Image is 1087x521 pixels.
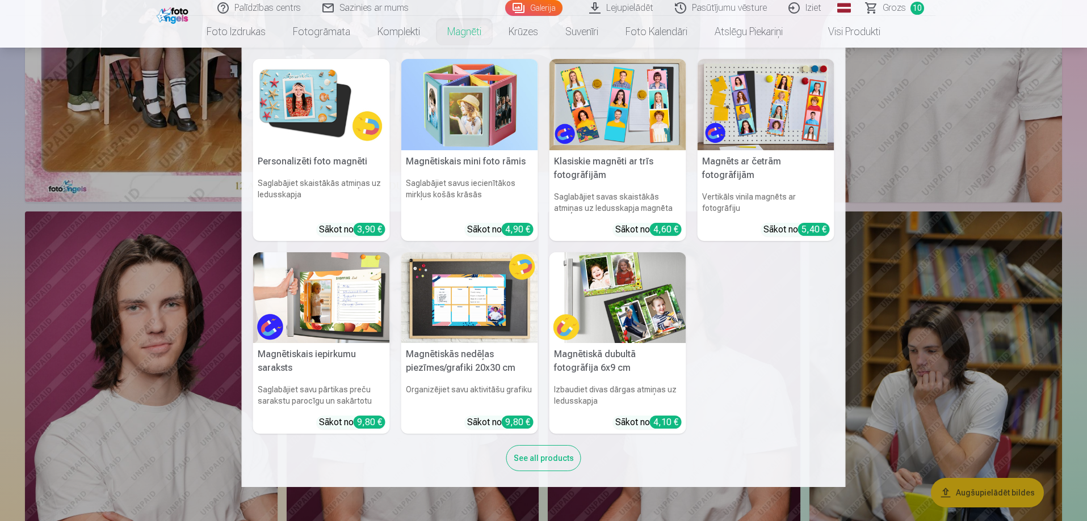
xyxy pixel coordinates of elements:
a: Magnēts ar četrām fotogrāfijāmMagnēts ar četrām fotogrāfijāmVertikāls vinila magnēts ar fotogrāfi... [698,59,834,241]
h5: Magnēts ar četrām fotogrāfijām [698,150,834,187]
h6: Izbaudiet divas dārgas atmiņas uz ledusskapja [549,379,686,411]
a: Magnētiskais mini foto rāmisMagnētiskais mini foto rāmisSaglabājiet savus iecienītākos mirkļus ko... [401,59,538,241]
span: Grozs [883,1,906,15]
h5: Magnētiskais iepirkumu saraksts [253,343,390,379]
h5: Magnētiskā dubultā fotogrāfija 6x9 cm [549,343,686,379]
div: 4,10 € [650,416,682,429]
img: Personalizēti foto magnēti [253,59,390,150]
a: Magnētiskais iepirkumu sarakstsMagnētiskais iepirkumu sarakstsSaglabājiet savu pārtikas preču sar... [253,252,390,434]
h6: Saglabājiet savas skaistākās atmiņas uz ledusskapja magnēta [549,187,686,218]
img: Magnētiskais mini foto rāmis [401,59,538,150]
h5: Magnētiskās nedēļas piezīmes/grafiki 20x30 cm [401,343,538,379]
a: Atslēgu piekariņi [701,16,796,48]
a: Magnētiskās nedēļas piezīmes/grafiki 20x30 cmMagnētiskās nedēļas piezīmes/grafiki 20x30 cmOrganiz... [401,252,538,434]
a: Krūzes [495,16,552,48]
div: 9,80 € [354,416,385,429]
div: Sākot no [319,223,385,236]
a: Foto izdrukas [193,16,279,48]
div: 5,40 € [798,223,830,236]
div: See all products [506,445,581,471]
div: Sākot no [467,223,534,236]
div: Sākot no [763,223,830,236]
h6: Saglabājiet savu pārtikas preču sarakstu parocīgu un sakārtotu [253,379,390,411]
img: Magnētiskās nedēļas piezīmes/grafiki 20x30 cm [401,252,538,344]
h6: Vertikāls vinila magnēts ar fotogrāfiju [698,187,834,218]
a: Suvenīri [552,16,612,48]
h6: Saglabājiet skaistākās atmiņas uz ledusskapja [253,173,390,218]
a: Fotogrāmata [279,16,364,48]
div: Sākot no [615,223,682,236]
span: 10 [910,2,924,15]
a: Klasiskie magnēti ar trīs fotogrāfijāmKlasiskie magnēti ar trīs fotogrāfijāmSaglabājiet savas ska... [549,59,686,241]
img: /fa1 [157,5,191,24]
div: 4,90 € [502,223,534,236]
h6: Saglabājiet savus iecienītākos mirkļus košās krāsās [401,173,538,218]
div: 4,60 € [650,223,682,236]
a: Magnēti [434,16,495,48]
a: See all products [506,451,581,463]
img: Klasiskie magnēti ar trīs fotogrāfijām [549,59,686,150]
h5: Magnētiskais mini foto rāmis [401,150,538,173]
div: 9,80 € [502,416,534,429]
h5: Personalizēti foto magnēti [253,150,390,173]
a: Komplekti [364,16,434,48]
div: Sākot no [615,416,682,429]
a: Magnētiskā dubultā fotogrāfija 6x9 cmMagnētiskā dubultā fotogrāfija 6x9 cmIzbaudiet divas dārgas ... [549,252,686,434]
h5: Klasiskie magnēti ar trīs fotogrāfijām [549,150,686,187]
h6: Organizējiet savu aktivitāšu grafiku [401,379,538,411]
img: Magnētiskais iepirkumu saraksts [253,252,390,344]
img: Magnētiskā dubultā fotogrāfija 6x9 cm [549,252,686,344]
a: Foto kalendāri [612,16,701,48]
div: Sākot no [319,416,385,429]
a: Personalizēti foto magnētiPersonalizēti foto magnētiSaglabājiet skaistākās atmiņas uz ledusskapja... [253,59,390,241]
img: Magnēts ar četrām fotogrāfijām [698,59,834,150]
div: Sākot no [467,416,534,429]
a: Visi produkti [796,16,894,48]
div: 3,90 € [354,223,385,236]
